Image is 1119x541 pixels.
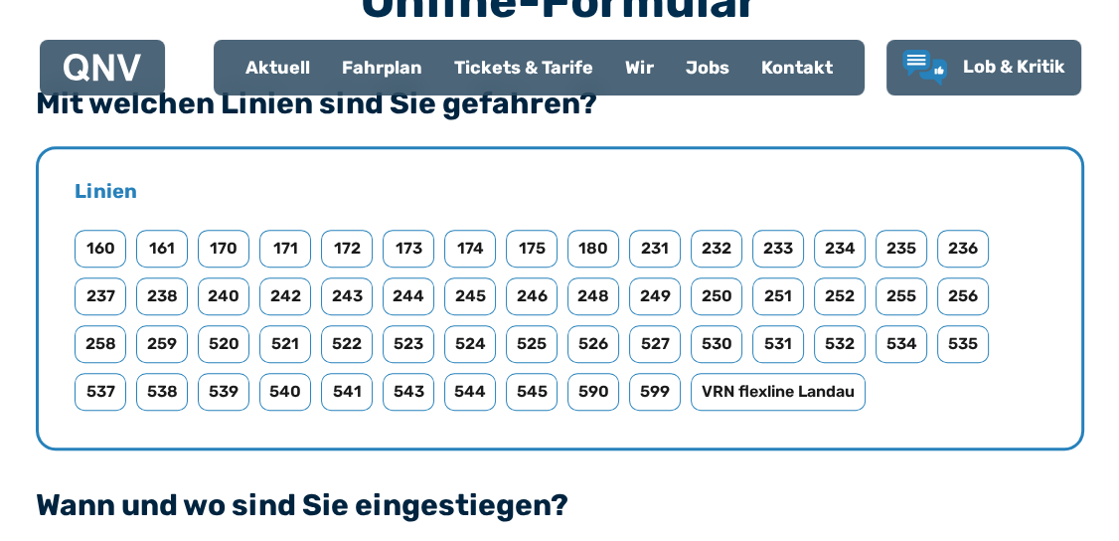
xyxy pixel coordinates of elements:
[609,42,670,93] a: Wir
[36,89,597,118] legend: Mit welchen Linien sind Sie gefahren?
[230,42,326,93] a: Aktuell
[438,42,609,93] a: Tickets & Tarife
[963,56,1065,78] span: Lob & Kritik
[902,50,1065,86] a: Lob & Kritik
[36,490,568,520] legend: Wann und wo sind Sie eingestiegen?
[75,177,137,205] legend: Linien
[745,42,849,93] a: Kontakt
[64,54,141,82] img: QNV Logo
[670,42,745,93] a: Jobs
[64,48,141,88] a: QNV Logo
[326,42,438,93] a: Fahrplan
